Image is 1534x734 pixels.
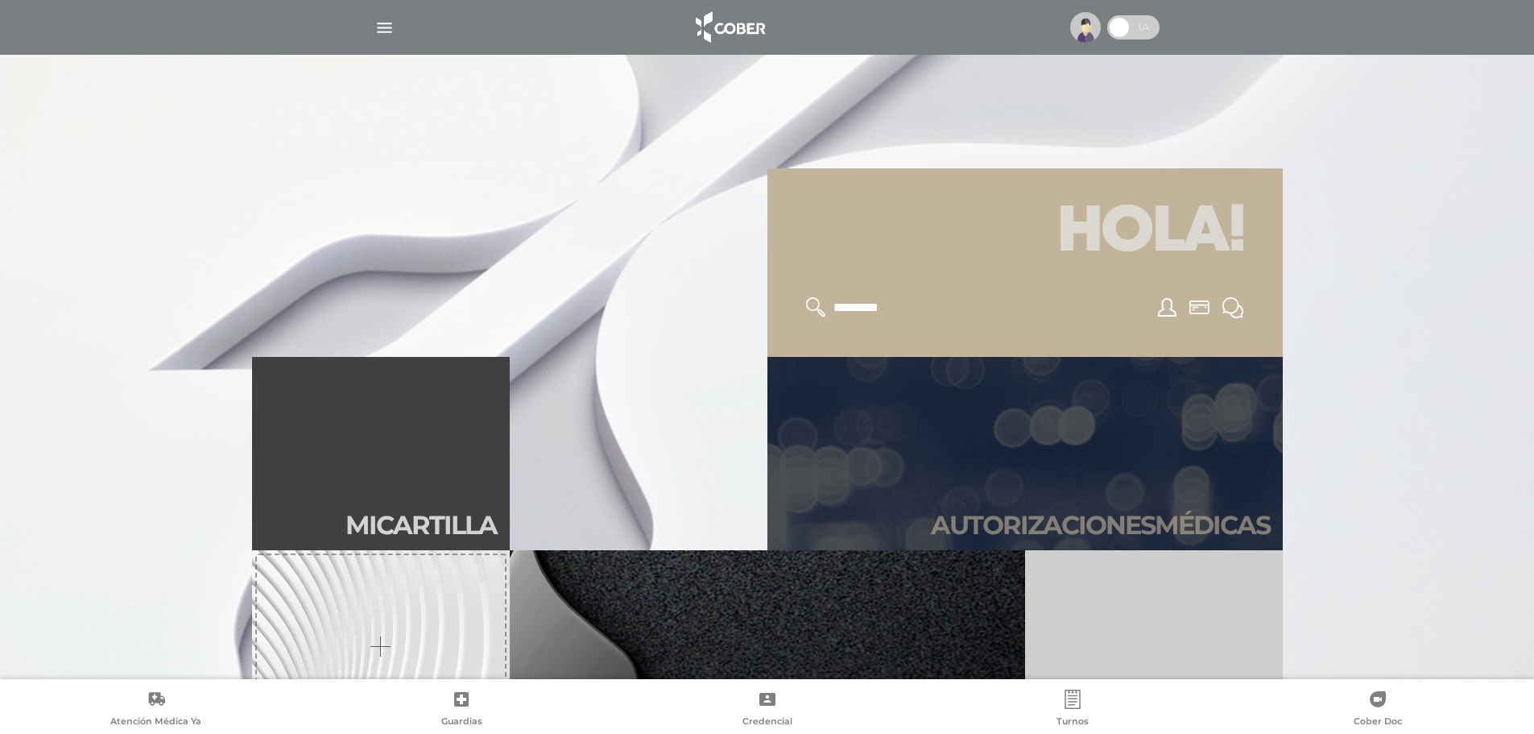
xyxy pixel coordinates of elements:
[742,715,792,730] span: Credencial
[1226,690,1531,731] a: Cober Doc
[767,357,1283,550] a: Autorizacionesmédicas
[931,510,1270,541] h2: Autori zaciones médicas
[441,715,482,730] span: Guardias
[687,8,771,47] img: logo_cober_home-white.png
[1070,12,1101,43] img: profile-placeholder.svg
[787,188,1263,278] h1: Hola!
[110,715,201,730] span: Atención Médica Ya
[374,18,395,38] img: Cober_menu-lines-white.svg
[3,690,308,731] a: Atención Médica Ya
[920,690,1225,731] a: Turnos
[1056,715,1089,730] span: Turnos
[252,357,510,550] a: Micartilla
[308,690,614,731] a: Guardias
[345,510,497,541] h2: Mi car tilla
[1354,715,1402,730] span: Cober Doc
[614,690,920,731] a: Credencial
